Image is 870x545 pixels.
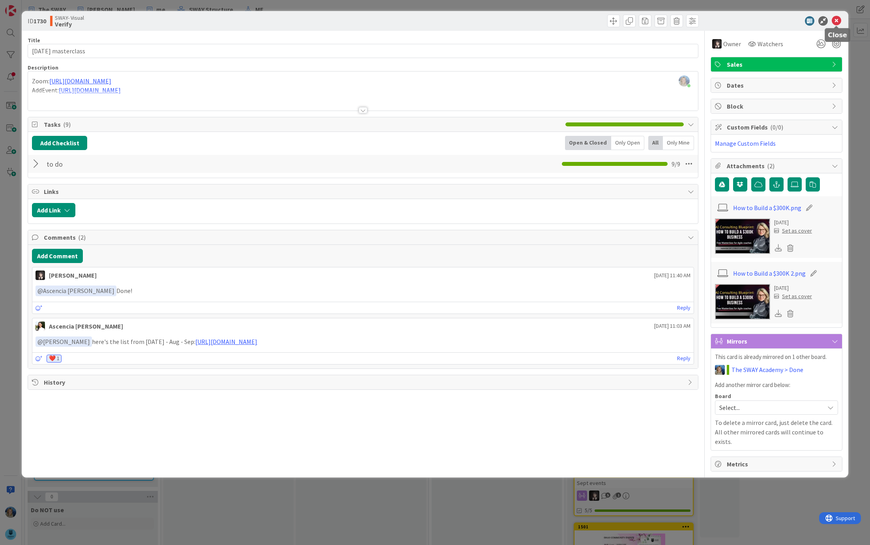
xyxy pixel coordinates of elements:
span: ID [28,16,46,26]
span: Attachments [727,161,828,171]
input: Add Checklist... [44,157,221,171]
div: Set as cover [774,227,812,235]
span: Dates [727,81,828,90]
p: Done! [36,286,690,296]
p: Zoom: [32,77,694,86]
div: Only Open [611,136,644,150]
div: Ascencia [PERSON_NAME] [49,321,123,331]
button: Add Checklist [32,136,87,150]
div: [DATE] [774,284,812,292]
span: [DATE] 11:40 AM [654,271,690,280]
a: How to Build a $300K.png [733,203,801,212]
img: BN [36,271,45,280]
span: ( 9 ) [63,120,71,128]
span: ( 2 ) [767,162,775,170]
label: Title [28,37,40,44]
p: here's the list from [DATE] - Aug - Sep: [36,336,690,347]
p: To delete a mirror card, just delete the card. All other mirrored cards will continue to exists. [715,418,838,446]
div: ❤️ 1 [47,355,62,363]
a: The SWAY Academy > Done [732,365,803,374]
span: Support [17,1,36,11]
div: Download [774,243,783,253]
p: Add another mirror card below: [715,381,838,390]
img: i2SuOMuCqKecF7EfnaxolPaBgaJc2hdG.JPEG [679,75,690,86]
a: How to Build a $300K 2.png [733,269,806,278]
span: ( 2 ) [78,233,86,241]
span: [PERSON_NAME] [37,338,90,346]
span: Mirrors [727,336,828,346]
span: ( 0/0 ) [770,123,783,131]
button: Add Link [32,203,75,217]
span: Comments [44,233,684,242]
span: 9 / 9 [672,159,680,169]
span: [DATE] 11:03 AM [654,322,690,330]
a: Reply [677,303,690,313]
span: Metrics [727,459,828,469]
span: Links [44,187,684,196]
div: Only Mine [663,136,694,150]
div: [DATE] [774,218,812,227]
span: SWAY- Visual [55,15,84,21]
span: @ [37,287,43,295]
a: Manage Custom Fields [715,139,776,147]
span: Description [28,64,58,71]
span: Board [715,393,731,399]
button: Add Comment [32,249,83,263]
a: [URL][DOMAIN_NAME] [49,77,111,85]
span: Tasks [44,120,561,129]
span: Select... [719,402,820,413]
p: This card is already mirrored on 1 other board. [715,353,838,362]
b: 1730 [34,17,46,25]
span: Block [727,101,828,111]
img: BN [712,39,722,49]
img: MA [715,365,725,375]
span: @ [37,338,43,346]
div: Download [774,308,783,319]
b: Verify [55,21,84,27]
span: Ascencia [PERSON_NAME] [37,287,114,295]
div: All [648,136,663,150]
span: Watchers [758,39,783,49]
input: type card name here... [28,44,698,58]
a: [URL][DOMAIN_NAME] [195,338,257,346]
div: [PERSON_NAME] [49,271,97,280]
span: Owner [723,39,741,49]
span: Sales [727,60,828,69]
span: History [44,378,684,387]
img: AK [36,321,45,331]
div: Open & Closed [565,136,611,150]
span: Custom Fields [727,122,828,132]
a: [URL][DOMAIN_NAME] [59,86,121,94]
h5: Close [828,31,847,39]
p: AddEvent: [32,86,694,95]
div: Set as cover [774,292,812,301]
a: Reply [677,353,690,363]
